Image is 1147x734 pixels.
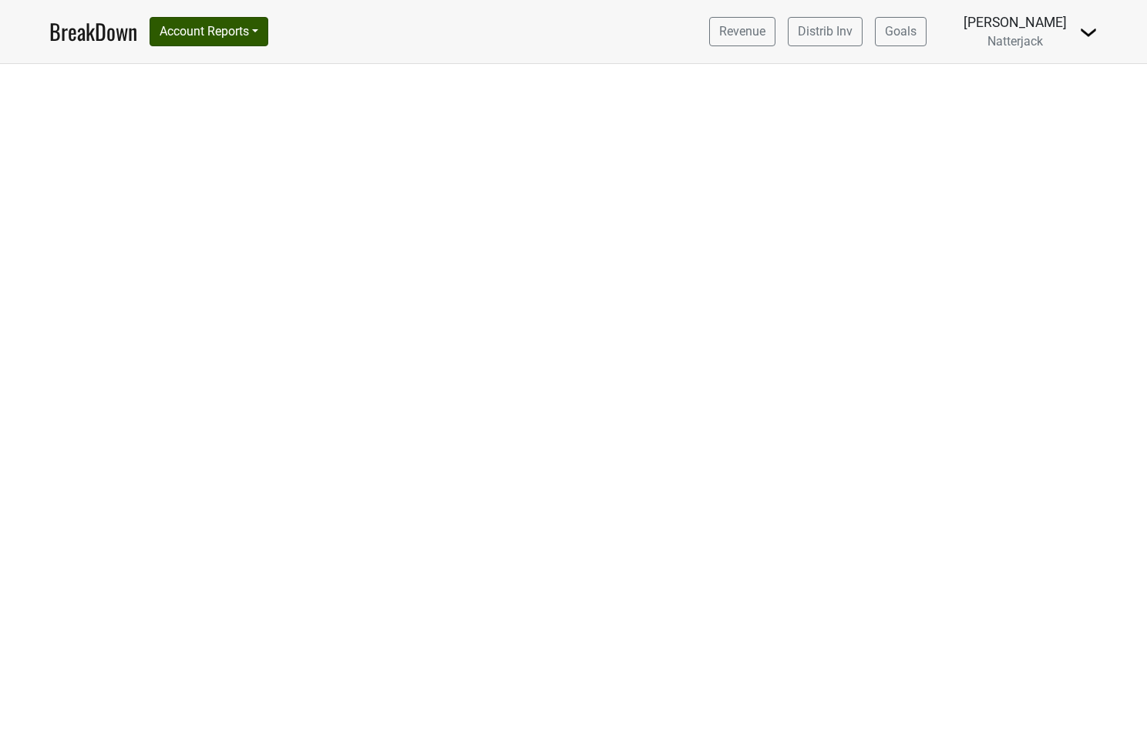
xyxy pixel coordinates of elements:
[49,15,137,48] a: BreakDown
[150,17,268,46] button: Account Reports
[788,17,863,46] a: Distrib Inv
[964,12,1067,32] div: [PERSON_NAME]
[1079,23,1098,42] img: Dropdown Menu
[709,17,775,46] a: Revenue
[987,34,1043,49] span: Natterjack
[875,17,927,46] a: Goals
